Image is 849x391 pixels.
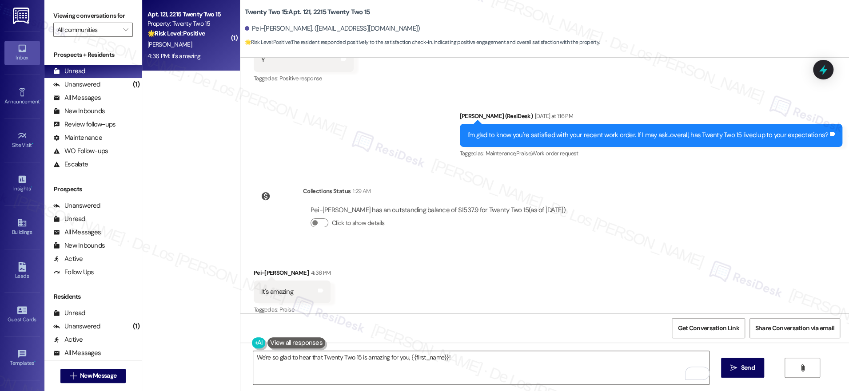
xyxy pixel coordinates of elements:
[53,80,100,89] div: Unanswered
[53,201,100,210] div: Unanswered
[533,111,573,121] div: [DATE] at 1:16 PM
[53,133,102,142] div: Maintenance
[53,268,94,277] div: Follow Ups
[309,268,331,277] div: 4:36 PM
[57,23,119,37] input: All communities
[261,287,293,296] div: It's amazing
[245,39,291,46] strong: 🌟 Risk Level: Positive
[53,146,108,156] div: WO Follow-ups
[4,172,40,196] a: Insights •
[147,10,230,19] div: Apt. 121, 2215 Twenty Two 15
[254,303,331,316] div: Tagged as:
[147,40,192,48] span: [PERSON_NAME]
[53,254,83,264] div: Active
[53,335,83,344] div: Active
[53,348,101,358] div: All Messages
[4,41,40,65] a: Inbox
[460,147,843,160] div: Tagged as:
[721,358,764,378] button: Send
[53,322,100,331] div: Unanswered
[311,205,566,215] div: Pei-[PERSON_NAME] has an outstanding balance of $1537.9 for Twenty Two 15 (as of [DATE])
[70,372,76,379] i: 
[4,259,40,283] a: Leads
[31,184,32,190] span: •
[53,308,85,318] div: Unread
[123,26,128,33] i: 
[741,363,755,372] span: Send
[147,19,230,28] div: Property: Twenty Two 15
[245,8,370,17] b: Twenty Two 15: Apt. 121, 2215 Twenty Two 15
[60,369,126,383] button: New Message
[245,38,600,47] span: : The resident responded positively to the satisfaction check-in, indicating positive engagement ...
[131,320,142,333] div: (1)
[53,107,105,116] div: New Inbounds
[261,55,265,65] div: Y
[254,268,331,280] div: Pei-[PERSON_NAME]
[53,228,101,237] div: All Messages
[53,9,133,23] label: Viewing conversations for
[4,215,40,239] a: Buildings
[279,306,294,313] span: Praise
[4,346,40,370] a: Templates •
[53,120,116,129] div: Review follow-ups
[147,29,205,37] strong: 🌟 Risk Level: Positive
[351,186,371,196] div: 1:29 AM
[80,371,116,380] span: New Message
[730,364,737,371] i: 
[44,292,142,301] div: Residents
[799,364,806,371] i: 
[13,8,31,24] img: ResiDesk Logo
[531,150,578,157] span: Work order request
[253,351,709,384] textarea: To enrich screen reader interactions, please activate Accessibility in Grammarly extension settings
[53,214,85,224] div: Unread
[131,78,142,91] div: (1)
[4,128,40,152] a: Site Visit •
[279,75,322,82] span: Positive response
[485,150,516,157] span: Maintenance ,
[303,186,351,196] div: Collections Status
[516,150,531,157] span: Praise ,
[672,318,745,338] button: Get Conversation Link
[332,218,384,228] label: Click to show details
[245,24,420,33] div: Pei-[PERSON_NAME]. ([EMAIL_ADDRESS][DOMAIN_NAME])
[53,160,88,169] div: Escalate
[755,324,834,333] span: Share Conversation via email
[53,67,85,76] div: Unread
[44,185,142,194] div: Prospects
[4,303,40,327] a: Guest Cards
[40,97,41,103] span: •
[749,318,840,338] button: Share Conversation via email
[147,52,200,60] div: 4:36 PM: It's amazing
[44,50,142,59] div: Prospects + Residents
[32,141,33,147] span: •
[467,130,829,140] div: I'm glad to know you're satisfied with your recent work order. If I may ask..overall, has Twenty ...
[254,72,354,85] div: Tagged as:
[678,324,739,333] span: Get Conversation Link
[53,93,101,103] div: All Messages
[34,359,36,365] span: •
[460,111,843,124] div: [PERSON_NAME] (ResiDesk)
[53,241,105,250] div: New Inbounds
